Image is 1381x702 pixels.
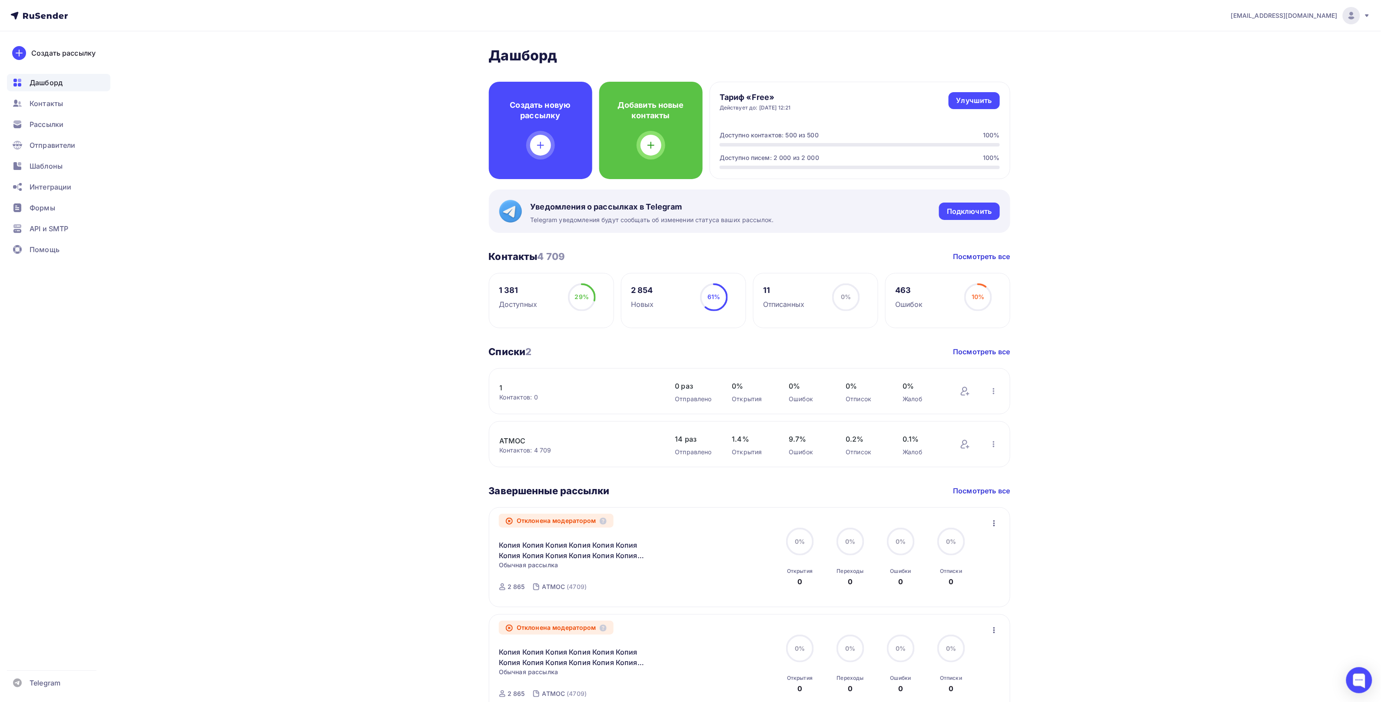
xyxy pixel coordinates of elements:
span: 29% [575,293,589,300]
div: Доступных [499,299,537,309]
div: Новых [631,299,654,309]
span: 0% [732,381,772,391]
span: 2 [525,346,531,357]
span: 0% [903,381,943,391]
span: Обычная рассылка [499,561,558,569]
a: Посмотреть все [953,346,1010,357]
div: 0 [848,683,853,694]
a: Рассылки [7,116,110,133]
div: Отклонена модератором [499,514,614,528]
div: Жалоб [903,448,943,456]
span: Telegram уведомления будут сообщать об изменении статуса ваших рассылок. [531,216,774,224]
div: 2 865 [508,582,525,591]
span: 14 раз [675,434,715,444]
div: 0 [797,683,802,694]
span: 0% [789,381,829,391]
h3: Контакты [489,250,565,263]
span: 0% [896,645,906,652]
a: Посмотреть все [953,251,1010,262]
a: [EMAIL_ADDRESS][DOMAIN_NAME] [1231,7,1371,24]
div: Отправлено [675,395,715,403]
span: [EMAIL_ADDRESS][DOMAIN_NAME] [1231,11,1338,20]
div: 463 [895,285,923,296]
div: Жалоб [903,395,943,403]
h4: Добавить новые контакты [613,100,689,121]
div: Отписок [846,395,886,403]
div: Улучшить [956,96,992,106]
span: Дашборд [30,77,63,88]
span: Уведомления о рассылках в Telegram [531,202,774,212]
span: 0% [845,645,855,652]
span: 0% [896,538,906,545]
div: Переходы [837,568,864,575]
div: 0 [949,683,953,694]
div: Отписки [940,675,962,682]
span: 0% [946,645,956,652]
div: Ошибок [895,299,923,309]
h4: Создать новую рассылку [503,100,578,121]
div: Открытия [787,568,813,575]
div: 0 [898,683,903,694]
span: Обычная рассылка [499,668,558,676]
a: 1 [500,383,647,393]
a: Формы [7,199,110,216]
span: 10% [972,293,984,300]
div: 2 865 [508,689,525,698]
div: Отписанных [763,299,804,309]
div: (4709) [567,689,587,698]
span: 61% [707,293,720,300]
span: 0% [845,538,855,545]
a: Копия Копия Копия Копия Копия Копия Копия Копия Копия Копия Копия Копия атмос [499,647,648,668]
a: АТМОС (4709) [541,687,588,701]
span: API и SMTP [30,223,68,234]
div: Доступно писем: 2 000 из 2 000 [720,153,819,162]
div: Отписки [940,568,962,575]
h2: Дашборд [489,47,1010,64]
span: 0% [841,293,851,300]
a: Дашборд [7,74,110,91]
div: Ошибки [890,675,911,682]
div: Действует до: [DATE] 12:21 [720,104,791,111]
span: 4 709 [538,251,565,262]
div: 0 [898,576,903,587]
span: 1.4% [732,434,772,444]
span: Помощь [30,244,60,255]
span: 0 раз [675,381,715,391]
span: Рассылки [30,119,63,130]
h4: Тариф «Free» [720,92,791,103]
span: 0% [795,538,805,545]
span: 0% [946,538,956,545]
div: 100% [983,131,1000,140]
span: 0.1% [903,434,943,444]
div: 0 [848,576,853,587]
div: Ошибки [890,568,911,575]
div: (4709) [567,582,587,591]
h3: Завершенные рассылки [489,485,610,497]
span: Шаблоны [30,161,63,171]
span: Интеграции [30,182,71,192]
a: АТМОС (4709) [541,580,588,594]
span: 0% [846,381,886,391]
div: 1 381 [499,285,537,296]
span: 9.7% [789,434,829,444]
span: Отправители [30,140,76,150]
h3: Списки [489,346,532,358]
a: Копия Копия Копия Копия Копия Копия Копия Копия Копия Копия Копия Копия атмос [499,540,648,561]
span: Контакты [30,98,63,109]
div: АТМОС [542,689,565,698]
div: Контактов: 0 [500,393,658,402]
div: Создать рассылку [31,48,96,58]
div: Открытия [732,448,772,456]
a: АТМОС [500,436,647,446]
a: Отправители [7,136,110,154]
a: Контакты [7,95,110,112]
div: Доступно контактов: 500 из 500 [720,131,819,140]
div: АТМОС [542,582,565,591]
span: Формы [30,203,55,213]
div: Открытия [732,395,772,403]
div: 0 [797,576,802,587]
div: Отправлено [675,448,715,456]
span: 0.2% [846,434,886,444]
span: Telegram [30,678,60,688]
div: Отписок [846,448,886,456]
